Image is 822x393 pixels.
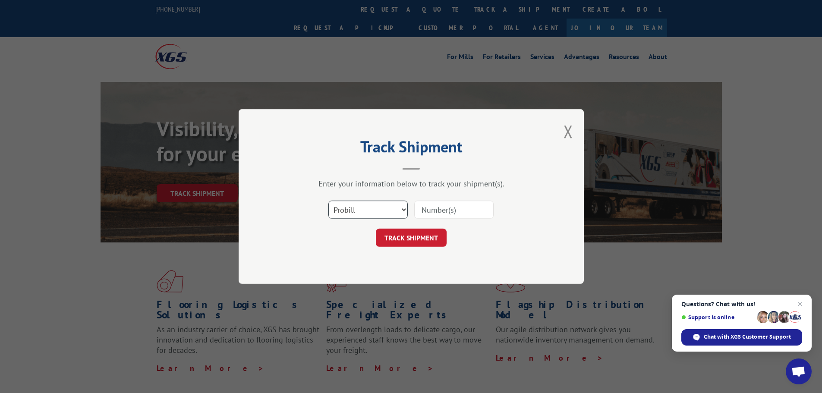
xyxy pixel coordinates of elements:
[376,229,447,247] button: TRACK SHIPMENT
[564,120,573,143] button: Close modal
[414,201,494,219] input: Number(s)
[681,329,802,346] div: Chat with XGS Customer Support
[282,141,541,157] h2: Track Shipment
[795,299,805,309] span: Close chat
[681,301,802,308] span: Questions? Chat with us!
[704,333,791,341] span: Chat with XGS Customer Support
[282,179,541,189] div: Enter your information below to track your shipment(s).
[681,314,754,321] span: Support is online
[786,358,812,384] div: Open chat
